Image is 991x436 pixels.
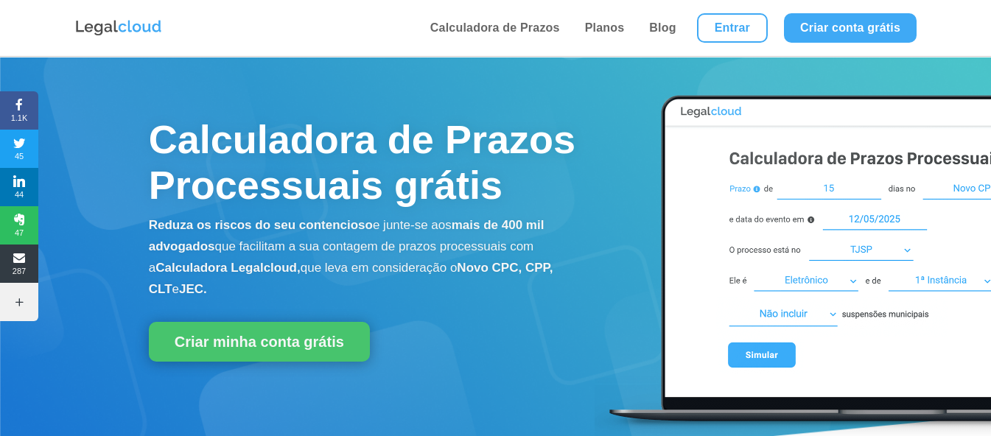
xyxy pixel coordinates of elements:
[784,13,917,43] a: Criar conta grátis
[149,218,373,232] b: Reduza os riscos do seu contencioso
[155,261,301,275] b: Calculadora Legalcloud,
[149,322,370,362] a: Criar minha conta grátis
[74,18,163,38] img: Logo da Legalcloud
[697,13,768,43] a: Entrar
[149,218,544,253] b: mais de 400 mil advogados
[149,261,553,296] b: Novo CPC, CPP, CLT
[149,215,595,300] p: e junte-se aos que facilitam a sua contagem de prazos processuais com a que leva em consideração o e
[179,282,207,296] b: JEC.
[149,117,575,207] span: Calculadora de Prazos Processuais grátis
